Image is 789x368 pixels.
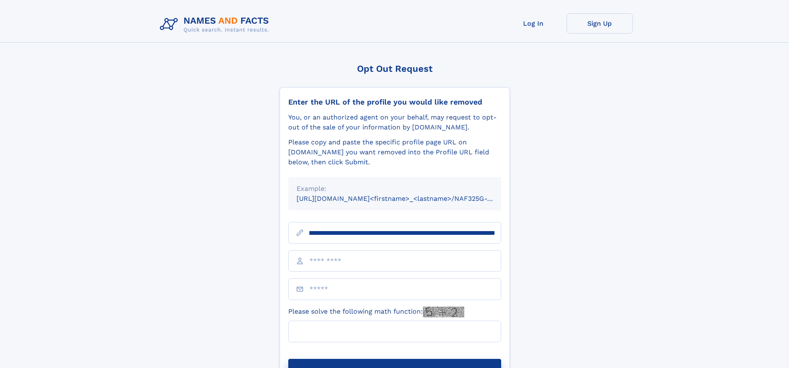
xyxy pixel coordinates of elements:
[288,97,501,107] div: Enter the URL of the profile you would like removed
[297,184,493,194] div: Example:
[567,13,633,34] a: Sign Up
[288,307,464,317] label: Please solve the following math function:
[297,195,517,202] small: [URL][DOMAIN_NAME]<firstname>_<lastname>/NAF325G-xxxxxxxx
[288,137,501,167] div: Please copy and paste the specific profile page URL on [DOMAIN_NAME] you want removed into the Pr...
[280,63,510,74] div: Opt Out Request
[500,13,567,34] a: Log In
[157,13,276,36] img: Logo Names and Facts
[288,112,501,132] div: You, or an authorized agent on your behalf, may request to opt-out of the sale of your informatio...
